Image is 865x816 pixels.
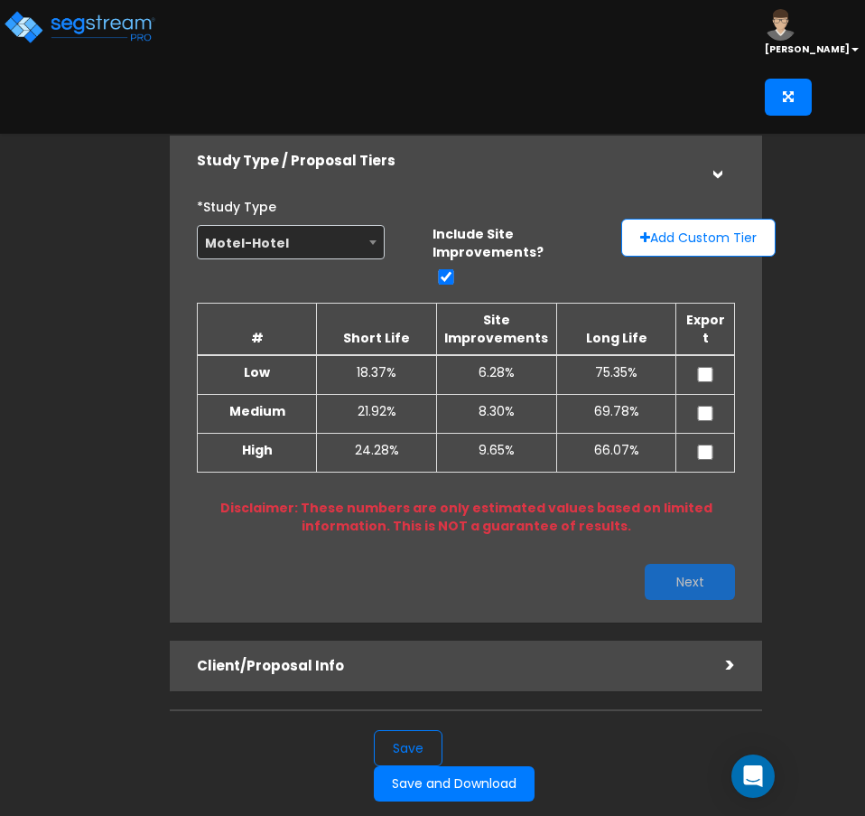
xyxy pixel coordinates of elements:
button: Save and Download [374,766,535,802]
td: 75.35% [556,355,676,395]
b: Medium [229,402,285,420]
td: 21.92% [317,394,437,433]
td: 6.28% [437,355,557,395]
h5: Study Type / Proposal Tiers [197,154,700,169]
button: Add Custom Tier [621,219,776,257]
td: 24.28% [317,433,437,472]
span: Motel-Hotel [198,226,384,260]
b: [PERSON_NAME] [765,42,850,56]
div: Open Intercom Messenger [731,755,775,798]
th: Site Improvements [437,303,557,355]
th: Short Life [317,303,437,355]
b: High [242,441,273,459]
th: Export [676,303,735,355]
img: logo_pro_r.png [3,9,156,45]
button: Next [645,564,735,600]
button: Save [374,730,442,767]
div: > [703,143,731,179]
h5: Client/Proposal Info [197,659,700,674]
label: Include Site Improvements? [432,225,594,261]
td: 18.37% [317,355,437,395]
th: # [197,303,317,355]
td: 66.07% [556,433,676,472]
div: > [699,652,735,680]
span: Motel-Hotel [197,225,385,259]
b: Low [244,363,270,381]
label: *Study Type [197,192,276,216]
th: Long Life [556,303,676,355]
td: 69.78% [556,394,676,433]
td: 9.65% [437,433,557,472]
td: 8.30% [437,394,557,433]
b: Disclaimer: These numbers are only estimated values based on limited information. This is NOT a g... [220,499,712,535]
img: avatar.png [765,9,796,41]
